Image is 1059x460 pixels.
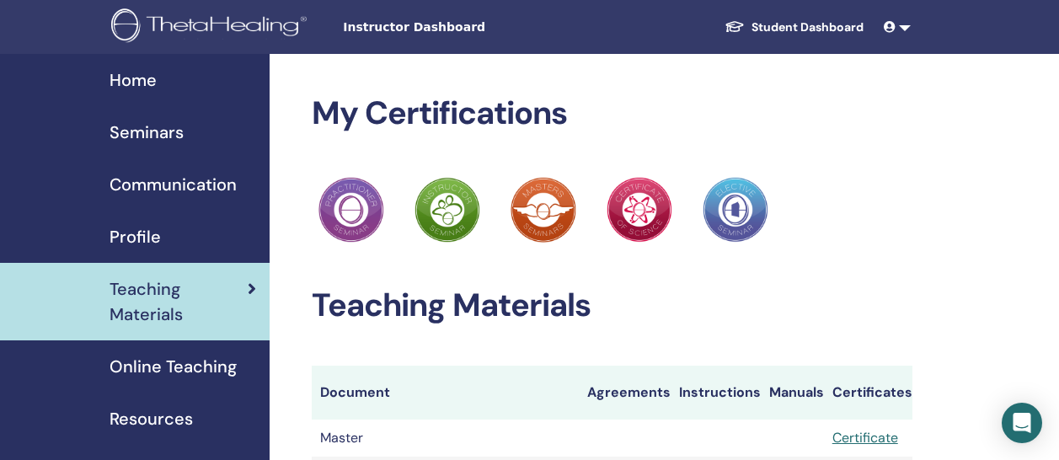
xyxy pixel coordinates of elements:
img: Practitioner [511,177,576,243]
span: Online Teaching [110,354,237,379]
h2: My Certifications [312,94,912,133]
a: Student Dashboard [711,12,877,43]
h2: Teaching Materials [312,286,912,325]
span: Teaching Materials [110,276,248,327]
th: Agreements [579,366,671,420]
th: Instructions [671,366,761,420]
span: Home [110,67,157,93]
td: Master [312,420,579,457]
img: Practitioner [415,177,480,243]
th: Document [312,366,579,420]
img: graduation-cap-white.svg [725,19,745,34]
span: Resources [110,406,193,431]
img: Practitioner [607,177,672,243]
th: Certificates [824,366,912,420]
div: Open Intercom Messenger [1002,403,1042,443]
a: Certificate [832,429,898,447]
img: Practitioner [703,177,768,243]
span: Profile [110,224,161,249]
span: Communication [110,172,237,197]
img: logo.png [111,8,313,46]
span: Instructor Dashboard [343,19,596,36]
th: Manuals [761,366,824,420]
span: Seminars [110,120,184,145]
img: Practitioner [318,177,384,243]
